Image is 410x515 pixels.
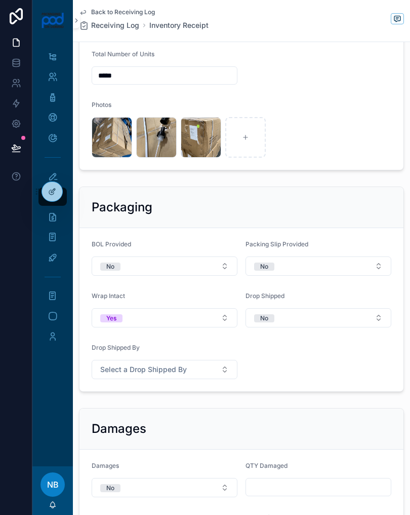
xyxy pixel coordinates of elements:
span: Receiving Log [91,20,139,30]
span: Drop Shipped [245,292,284,300]
div: No [106,484,114,492]
span: Packing Slip Provided [245,240,308,248]
button: Select Button [92,308,237,327]
span: Photos [92,101,111,108]
span: Back to Receiving Log [91,8,155,16]
span: Wrap Intact [92,292,125,300]
a: Inventory Receipt [149,20,209,30]
span: BOL Provided [92,240,131,248]
a: Back to Receiving Log [79,8,155,16]
span: Total Number of Units [92,50,154,58]
div: Yes [106,314,116,322]
button: Select Button [92,360,237,379]
button: Select Button [92,256,237,276]
span: QTY Damaged [245,462,288,469]
button: Select Button [245,308,391,327]
div: No [106,263,114,271]
h2: Damages [92,421,146,437]
span: Select a Drop Shipped By [100,364,187,375]
div: scrollable content [32,41,73,359]
a: Receiving Log [79,20,139,30]
div: No [260,263,268,271]
span: Drop Shipped By [92,344,140,351]
span: Damages [92,462,119,469]
img: App logo [41,12,65,28]
div: No [260,314,268,322]
button: Select Button [245,256,391,276]
button: Select Button [92,478,237,497]
h2: Packaging [92,199,152,215]
span: NB [47,479,59,491]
